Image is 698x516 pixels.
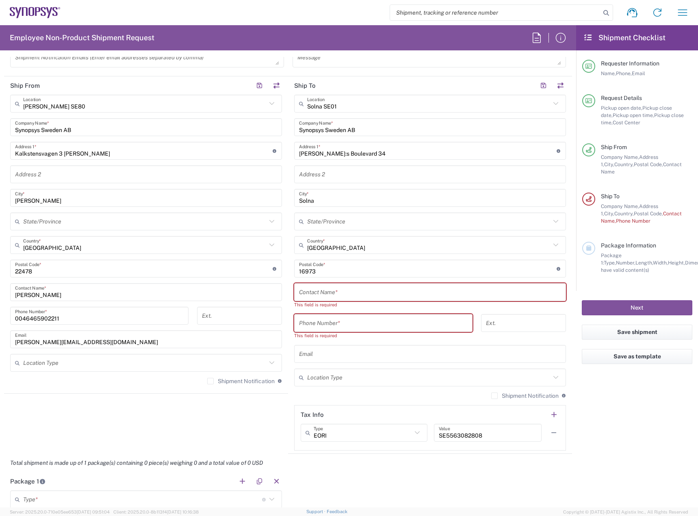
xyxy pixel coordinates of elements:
[601,203,639,209] span: Company Name,
[613,112,654,118] span: Pickup open time,
[634,161,663,167] span: Postal Code,
[10,33,154,43] h2: Employee Non-Product Shipment Request
[616,260,635,266] span: Number,
[327,509,347,514] a: Feedback
[10,82,40,90] h2: Ship From
[306,509,327,514] a: Support
[616,218,650,224] span: Phone Number
[601,60,659,67] span: Requester Information
[563,508,688,516] span: Copyright © [DATE]-[DATE] Agistix Inc., All Rights Reserved
[604,161,614,167] span: City,
[616,70,632,76] span: Phone,
[583,33,665,43] h2: Shipment Checklist
[113,509,199,514] span: Client: 2025.20.0-8b113f4
[604,260,616,266] span: Type,
[301,411,324,419] h2: Tax Info
[635,260,653,266] span: Length,
[491,392,559,399] label: Shipment Notification
[77,509,110,514] span: [DATE] 09:51:04
[294,82,316,90] h2: Ship To
[10,509,110,514] span: Server: 2025.20.0-710e05ee653
[167,509,199,514] span: [DATE] 10:16:38
[614,210,634,217] span: Country,
[582,349,692,364] button: Save as template
[601,252,622,266] span: Package 1:
[294,332,473,339] div: This field is required
[207,378,275,384] label: Shipment Notification
[601,95,642,101] span: Request Details
[632,70,645,76] span: Email
[668,260,685,266] span: Height,
[634,210,663,217] span: Postal Code,
[582,325,692,340] button: Save shipment
[582,300,692,315] button: Next
[294,301,566,308] div: This field is required
[4,460,269,466] em: Total shipment is made up of 1 package(s) containing 0 piece(s) weighing 0 and a total value of 0...
[653,260,668,266] span: Width,
[601,105,642,111] span: Pickup open date,
[614,161,634,167] span: Country,
[601,193,620,199] span: Ship To
[604,210,614,217] span: City,
[390,5,600,20] input: Shipment, tracking or reference number
[10,477,46,486] h2: Package 1
[613,119,640,126] span: Cost Center
[601,154,639,160] span: Company Name,
[601,242,656,249] span: Package Information
[601,144,627,150] span: Ship From
[601,70,616,76] span: Name,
